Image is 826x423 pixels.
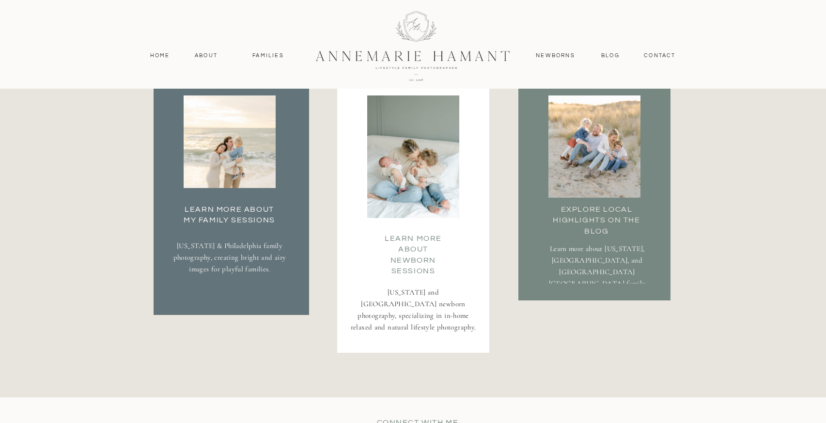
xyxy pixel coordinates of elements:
[179,204,281,223] a: Learn More about my family Sessions
[173,240,286,294] p: [US_STATE] & Philadelphia family photography, creating bright and airy images for playful families.
[599,51,622,60] a: Blog
[532,51,579,60] a: Newborns
[350,286,477,336] p: [US_STATE] and [GEOGRAPHIC_DATA] newborn photography, specializing in in-home relaxed and natural...
[639,51,681,60] a: contact
[146,51,174,60] a: Home
[247,51,290,60] a: Families
[552,41,642,84] p: 03
[192,51,220,60] a: About
[182,41,277,88] p: 01
[542,204,652,223] a: Explore local highlights on the blog
[379,233,448,252] a: Learn more about Newborn Sessions
[534,243,660,283] p: Learn more about [US_STATE], [GEOGRAPHIC_DATA], and [GEOGRAPHIC_DATA] [GEOGRAPHIC_DATA] family ac...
